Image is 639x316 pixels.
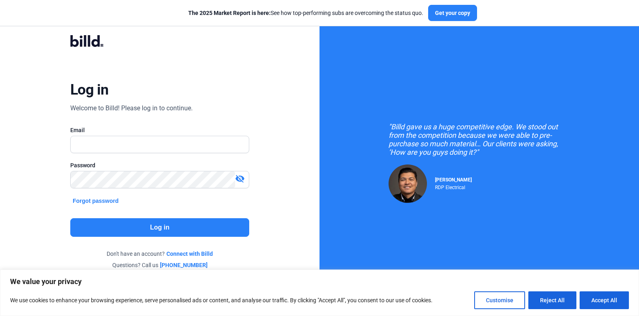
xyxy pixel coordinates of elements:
[70,103,193,113] div: Welcome to Billd! Please log in to continue.
[70,161,249,169] div: Password
[10,295,433,305] p: We use cookies to enhance your browsing experience, serve personalised ads or content, and analys...
[428,5,477,21] button: Get your copy
[70,196,121,205] button: Forgot password
[70,81,109,99] div: Log in
[160,261,208,269] a: [PHONE_NUMBER]
[10,277,629,287] p: We value your privacy
[580,291,629,309] button: Accept All
[389,164,427,203] img: Raul Pacheco
[528,291,576,309] button: Reject All
[474,291,525,309] button: Customise
[389,122,570,156] div: "Billd gave us a huge competitive edge. We stood out from the competition because we were able to...
[70,218,249,237] button: Log in
[70,126,249,134] div: Email
[188,10,271,16] span: The 2025 Market Report is here:
[435,183,472,190] div: RDP Electrical
[435,177,472,183] span: [PERSON_NAME]
[188,9,423,17] div: See how top-performing subs are overcoming the status quo.
[70,250,249,258] div: Don't have an account?
[70,261,249,269] div: Questions? Call us
[166,250,213,258] a: Connect with Billd
[235,174,245,183] mat-icon: visibility_off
